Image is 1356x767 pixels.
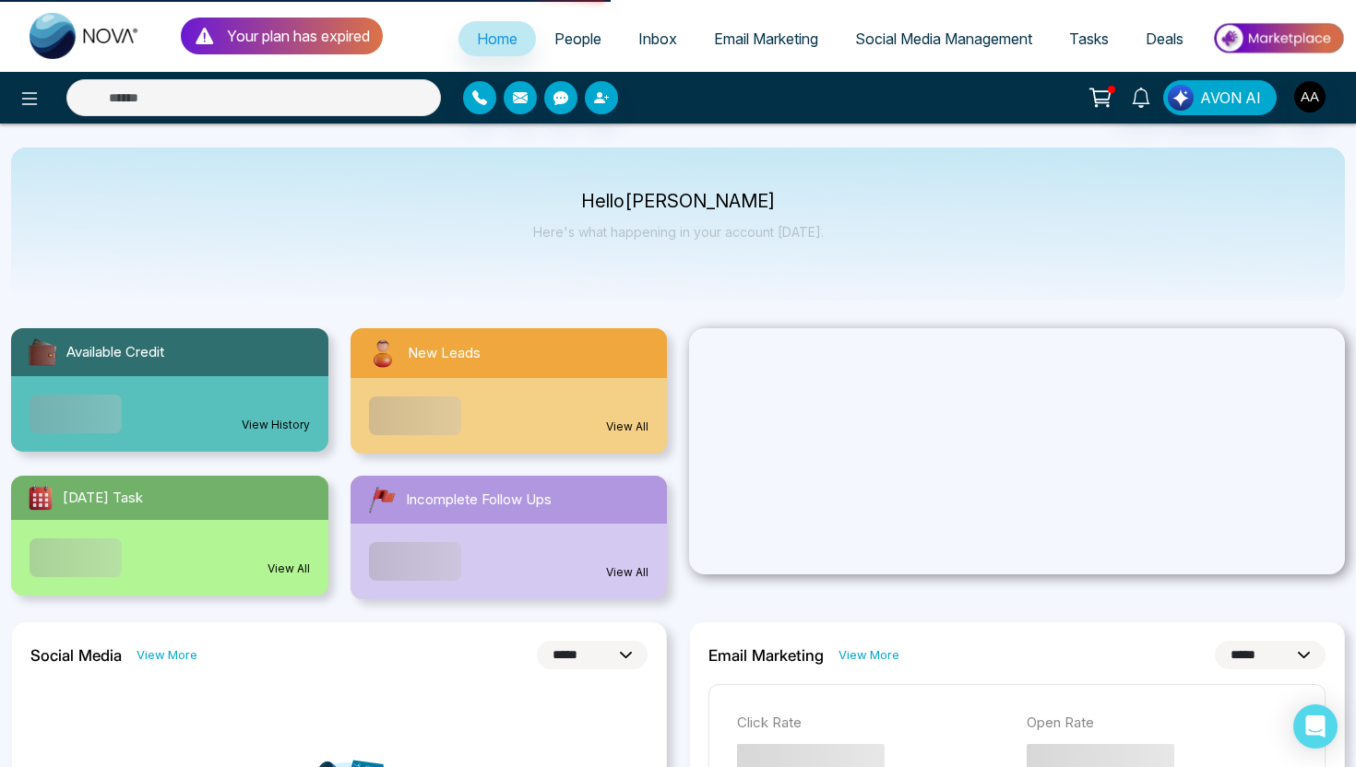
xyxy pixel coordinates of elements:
[638,29,677,48] span: Inbox
[606,419,648,435] a: View All
[855,29,1032,48] span: Social Media Management
[26,336,59,369] img: availableCredit.svg
[533,224,824,240] p: Here's what happening in your account [DATE].
[339,476,679,599] a: Incomplete Follow UpsView All
[339,328,679,454] a: New LeadsView All
[536,21,620,56] a: People
[242,417,310,433] a: View History
[737,713,1008,734] p: Click Rate
[554,29,601,48] span: People
[696,21,837,56] a: Email Marketing
[1127,21,1202,56] a: Deals
[1146,29,1184,48] span: Deals
[458,21,536,56] a: Home
[1293,704,1338,749] div: Open Intercom Messenger
[365,483,398,516] img: followUps.svg
[66,342,164,363] span: Available Credit
[1051,21,1127,56] a: Tasks
[137,646,197,664] a: View More
[839,646,899,664] a: View More
[406,490,552,511] span: Incomplete Follow Ups
[1027,713,1298,734] p: Open Rate
[30,13,140,59] img: Nova CRM Logo
[1168,85,1194,111] img: Lead Flow
[714,29,818,48] span: Email Marketing
[533,194,824,209] p: Hello [PERSON_NAME]
[1200,87,1261,109] span: AVON AI
[1069,29,1109,48] span: Tasks
[268,560,310,577] a: View All
[365,336,400,371] img: newLeads.svg
[63,488,143,509] span: [DATE] Task
[1294,81,1326,112] img: User Avatar
[620,21,696,56] a: Inbox
[26,483,55,513] img: todayTask.svg
[837,21,1051,56] a: Social Media Management
[708,646,824,665] h2: Email Marketing
[227,25,370,47] p: Your plan has expired
[606,564,648,581] a: View All
[408,343,481,364] span: New Leads
[1211,18,1345,59] img: Market-place.gif
[477,29,517,48] span: Home
[1163,80,1277,115] button: AVON AI
[30,646,122,665] h2: Social Media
